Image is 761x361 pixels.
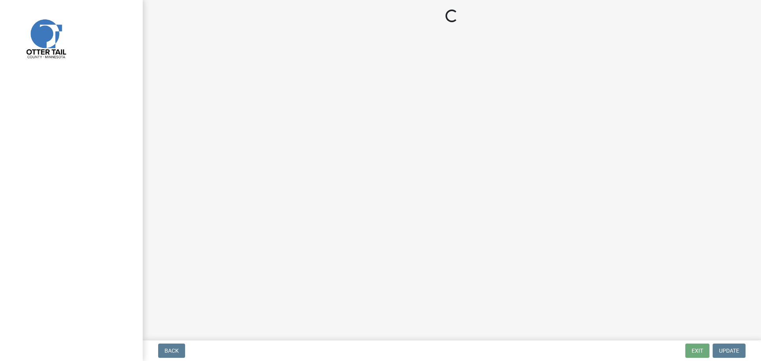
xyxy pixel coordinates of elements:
[713,344,746,358] button: Update
[685,344,709,358] button: Exit
[719,348,739,354] span: Update
[158,344,185,358] button: Back
[16,8,75,68] img: Otter Tail County, Minnesota
[164,348,179,354] span: Back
